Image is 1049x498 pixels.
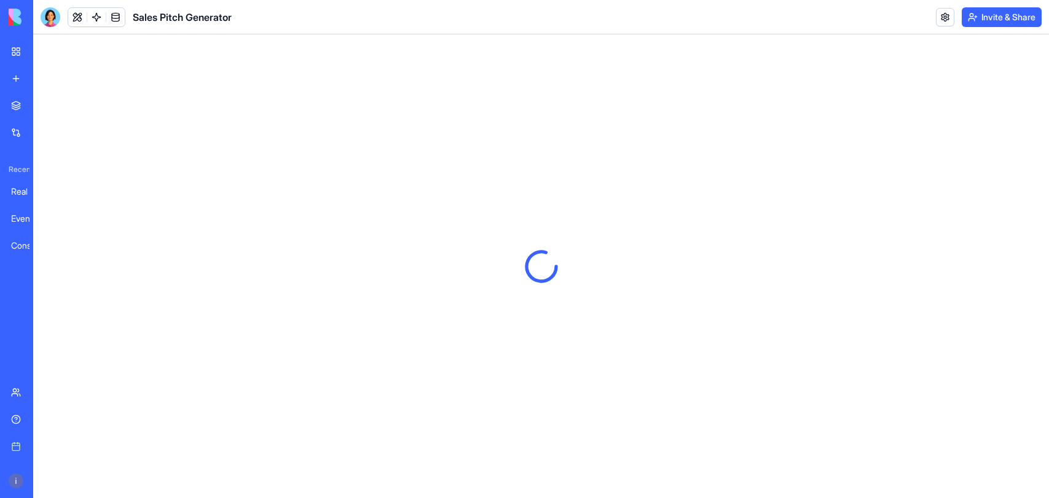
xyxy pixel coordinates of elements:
div: Real Estate Investor Portal [11,185,45,198]
a: Event Management [4,206,53,231]
span: Recent [4,165,29,174]
img: logo [9,9,85,26]
a: Real Estate Investor Portal [4,179,53,204]
h1: Sales Pitch Generator [133,10,232,25]
div: Event Management [11,212,45,225]
a: Construction Manager [4,233,53,258]
div: Construction Manager [11,239,45,252]
button: Invite & Share [962,7,1042,27]
img: ACg8ocLF6g6QIT_EjbQiAQRLgdjwWRc1ZtbsUIYRaDvckkkS0f8zPg=s96-c [9,473,23,488]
